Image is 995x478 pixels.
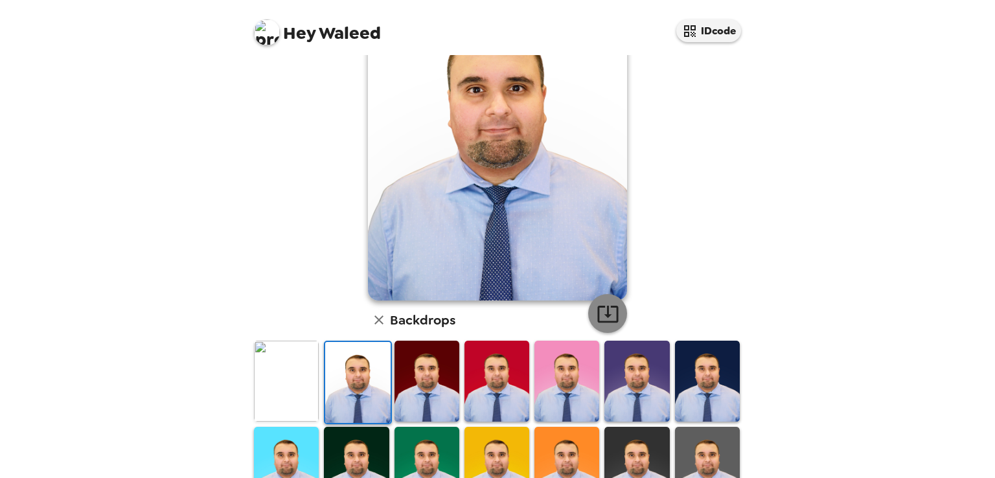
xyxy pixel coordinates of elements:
[254,19,280,45] img: profile pic
[390,310,455,330] h6: Backdrops
[283,21,315,45] span: Hey
[676,19,741,42] button: IDcode
[254,341,319,422] img: Original
[254,13,381,42] span: Waleed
